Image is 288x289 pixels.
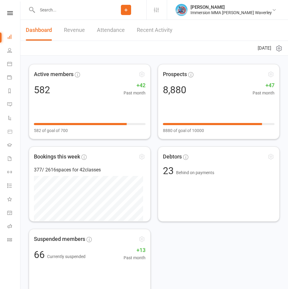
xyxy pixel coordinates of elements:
a: Dashboard [26,20,52,41]
span: +42 [124,81,145,90]
a: Calendar [7,58,21,71]
span: +47 [253,81,274,90]
span: 582 of goal of 700 [34,127,68,134]
span: Currently suspended [47,254,85,259]
span: 23 [163,165,176,177]
span: Bookings this week [34,152,80,161]
span: Suspended members [34,235,85,244]
a: People [7,44,21,58]
div: Immersion MMA [PERSON_NAME] Waverley [190,10,272,15]
div: 8,880 [163,85,186,95]
a: Attendance [97,20,125,41]
img: thumb_image1698714326.png [175,4,187,16]
span: Past month [124,254,145,261]
span: Past month [124,90,145,96]
a: General attendance kiosk mode [7,207,21,220]
a: Reports [7,85,21,98]
a: Revenue [64,20,85,41]
span: 8880 of goal of 10000 [163,127,204,134]
div: 377 / 2616 spaces for 42 classes [34,166,145,174]
a: Dashboard [7,31,21,44]
a: Class kiosk mode [7,234,21,247]
a: Payments [7,71,21,85]
span: +13 [124,246,145,255]
div: [PERSON_NAME] [190,5,272,10]
input: Search... [35,6,106,14]
a: Recent Activity [137,20,172,41]
span: [DATE] [258,45,271,52]
span: Active members [34,70,73,79]
a: Product Sales [7,125,21,139]
a: Roll call kiosk mode [7,220,21,234]
span: Debtors [163,152,182,161]
span: Past month [253,90,274,96]
a: What's New [7,193,21,207]
span: Behind on payments [176,170,214,175]
div: 66 [34,250,85,260]
div: 582 [34,85,50,95]
span: Prospects [163,70,187,79]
